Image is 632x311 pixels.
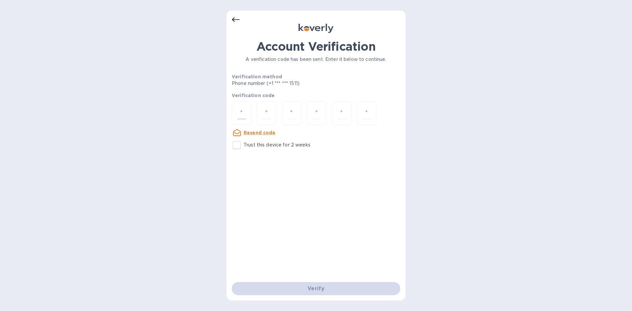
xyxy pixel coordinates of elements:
b: Verification method [232,74,282,79]
p: Phone number (+1 *** *** 1511) [232,80,350,87]
p: Trust this device for 2 weeks [244,142,310,148]
p: Verification code [232,92,400,99]
p: A verification code has been sent. Enter it below to continue. [232,56,400,63]
u: Resend code [244,130,276,135]
h1: Account Verification [232,39,400,53]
